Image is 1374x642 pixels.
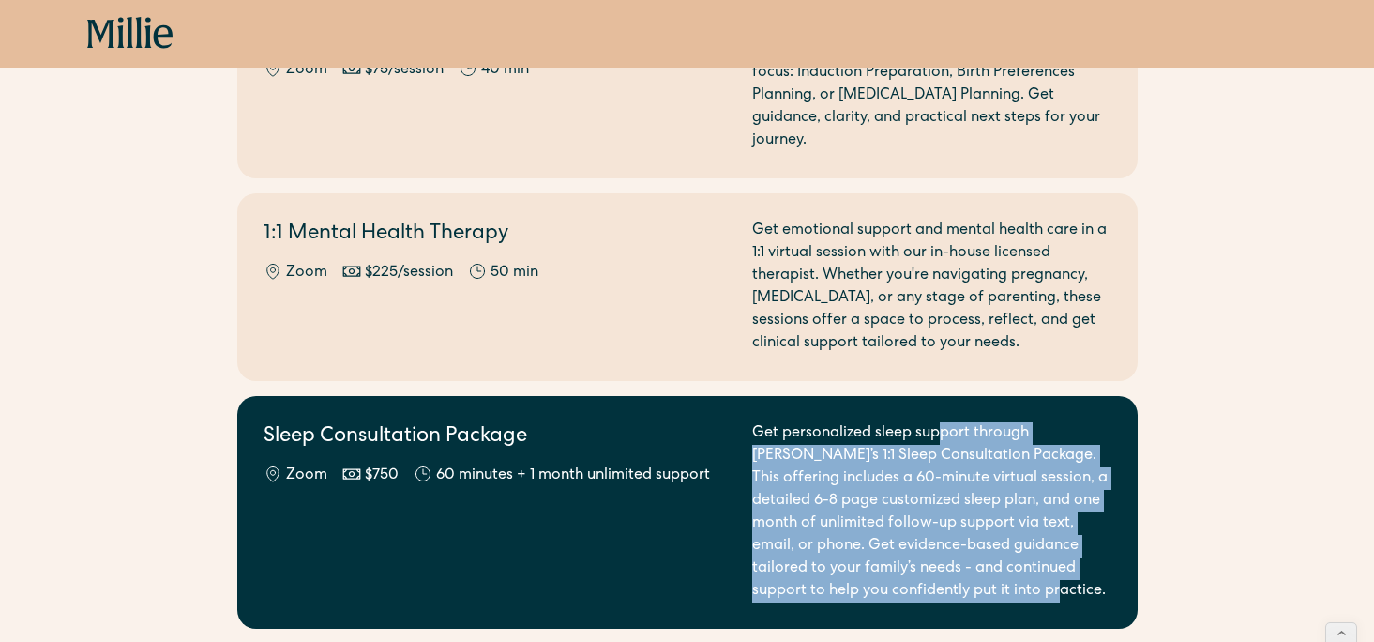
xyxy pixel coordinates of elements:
[752,220,1111,355] div: Get emotional support and mental health care in a 1:1 virtual session with our in-house licensed ...
[365,262,453,284] div: $225/session
[752,422,1111,603] div: Get personalized sleep support through [PERSON_NAME]’s 1:1 Sleep Consultation Package. This offer...
[491,262,538,284] div: 50 min
[436,465,710,487] div: 60 minutes + 1 month unlimited support
[286,465,327,487] div: Zoom
[365,59,444,82] div: $75/session
[264,422,730,453] h2: Sleep Consultation Package
[365,465,399,487] div: $750
[286,262,327,284] div: Zoom
[237,396,1138,629] a: Sleep Consultation PackageZoom$75060 minutes + 1 month unlimited supportGet personalized sleep su...
[237,193,1138,381] a: 1:1 Mental Health TherapyZoom$225/session50 minGet emotional support and mental health care in a ...
[286,59,327,82] div: Zoom
[264,220,730,251] h2: 1:1 Mental Health Therapy
[752,17,1111,152] div: Personalized virtual sessions with an experienced doula offering personalized support. Choose you...
[481,59,529,82] div: 40 min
